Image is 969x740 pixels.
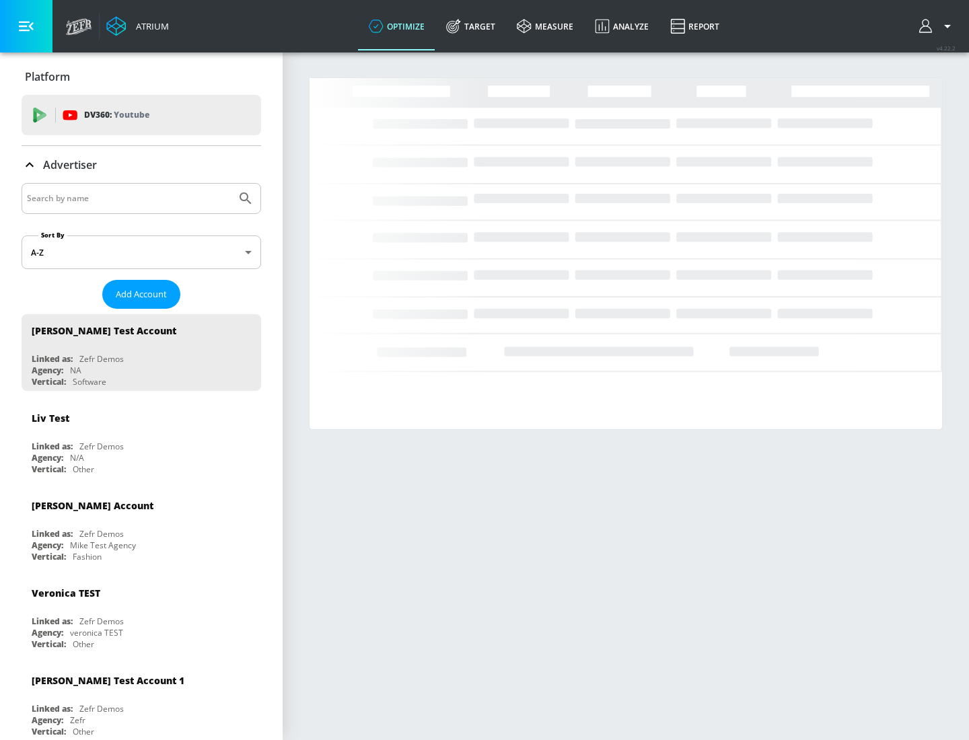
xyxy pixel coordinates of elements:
div: Software [73,376,106,387]
div: Agency: [32,714,63,726]
div: NA [70,365,81,376]
div: [PERSON_NAME] AccountLinked as:Zefr DemosAgency:Mike Test AgencyVertical:Fashion [22,489,261,566]
div: Other [73,464,94,475]
div: Zefr [70,714,85,726]
p: Advertiser [43,157,97,172]
p: DV360: [84,108,149,122]
div: Advertiser [22,146,261,184]
div: Fashion [73,551,102,562]
div: DV360: Youtube [22,95,261,135]
div: Zefr Demos [79,441,124,452]
div: Veronica TESTLinked as:Zefr DemosAgency:veronica TESTVertical:Other [22,577,261,653]
div: [PERSON_NAME] Test AccountLinked as:Zefr DemosAgency:NAVertical:Software [22,314,261,391]
div: Other [73,726,94,737]
p: Platform [25,69,70,84]
div: Linked as: [32,528,73,540]
a: Analyze [584,2,659,50]
a: Target [435,2,506,50]
div: Agency: [32,452,63,464]
div: Liv TestLinked as:Zefr DemosAgency:N/AVertical:Other [22,402,261,478]
button: Add Account [102,280,180,309]
a: Report [659,2,730,50]
div: Zefr Demos [79,353,124,365]
div: Agency: [32,540,63,551]
span: v 4.22.2 [937,44,956,52]
div: Liv Test [32,412,69,424]
div: Atrium [131,20,169,32]
a: Atrium [106,16,169,36]
div: Mike Test Agency [70,540,136,551]
div: Linked as: [32,441,73,452]
div: [PERSON_NAME] Test Account [32,324,176,337]
div: Vertical: [32,551,66,562]
div: Agency: [32,365,63,376]
div: Platform [22,58,261,96]
div: A-Z [22,235,261,269]
div: Veronica TEST [32,587,100,599]
p: Youtube [114,108,149,122]
div: Vertical: [32,376,66,387]
div: Other [73,638,94,650]
span: Add Account [116,287,167,302]
div: veronica TEST [70,627,123,638]
div: Vertical: [32,638,66,650]
a: optimize [358,2,435,50]
label: Sort By [38,231,67,239]
div: N/A [70,452,84,464]
div: Zefr Demos [79,703,124,714]
div: Linked as: [32,703,73,714]
a: measure [506,2,584,50]
div: Linked as: [32,353,73,365]
div: Vertical: [32,726,66,737]
div: Zefr Demos [79,528,124,540]
div: Zefr Demos [79,616,124,627]
div: [PERSON_NAME] Account [32,499,153,512]
div: Agency: [32,627,63,638]
div: Linked as: [32,616,73,627]
div: [PERSON_NAME] Test Account 1 [32,674,184,687]
input: Search by name [27,190,231,207]
div: Vertical: [32,464,66,475]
